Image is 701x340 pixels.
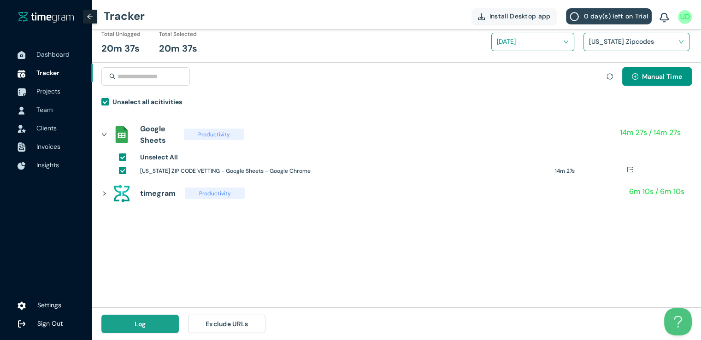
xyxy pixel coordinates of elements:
[18,320,26,328] img: logOut.ca60ddd252d7bab9102ea2608abe0238.svg
[555,167,627,176] h1: 14m 27s
[627,166,633,173] span: export
[36,87,60,95] span: Projects
[36,142,60,151] span: Invoices
[112,125,131,144] img: assets%2Ficons%2Fsheets_official.png
[206,319,248,329] span: Exclude URLs
[566,8,652,24] button: 0 day(s) left on Trial
[140,152,178,162] h1: Unselect All
[37,319,63,328] span: Sign Out
[36,69,59,77] span: Tracker
[140,167,548,176] h1: [US_STATE] ZIP CODE VETTING - Google Sheets - Google Chrome
[140,123,175,146] h1: Google Sheets
[642,71,682,82] span: Manual Time
[188,315,265,333] button: Exclude URLs
[629,186,684,197] h1: 6m 10s / 6m 10s
[18,125,26,133] img: InvoiceIcon
[607,73,613,80] span: sync
[678,10,692,24] img: UserIcon
[622,67,692,86] button: plus-circleManual Time
[104,2,145,30] h1: Tracker
[36,161,59,169] span: Insights
[471,8,557,24] button: Install Desktop app
[18,88,26,96] img: ProjectIcon
[159,41,197,56] h1: 20m 37s
[109,73,116,80] span: search
[36,124,57,132] span: Clients
[101,132,107,137] span: right
[159,30,197,39] h1: Total Selected
[478,13,485,20] img: DownloadApp
[185,188,245,199] span: Productivity
[589,35,697,48] h1: [US_STATE] Zipcodes
[18,70,26,78] img: TimeTrackerIcon
[489,11,551,21] span: Install Desktop app
[583,11,648,21] span: 0 day(s) left on Trial
[36,50,70,59] span: Dashboard
[112,97,182,107] h1: Unselect all acitivities
[18,51,26,59] img: DashboardIcon
[37,301,61,309] span: Settings
[101,41,140,56] h1: 20m 37s
[632,73,638,81] span: plus-circle
[620,127,681,138] h1: 14m 27s / 14m 27s
[135,319,146,329] span: Log
[87,13,93,20] span: arrow-left
[112,184,131,203] img: assets%2Ficons%2Ftg.png
[101,191,107,196] span: right
[184,129,244,140] span: Productivity
[18,142,26,152] img: InvoiceIcon
[18,11,74,23] a: timegram
[36,106,53,114] span: Team
[18,162,26,170] img: InsightsIcon
[18,106,26,115] img: UserIcon
[101,30,141,39] h1: Total Unlogged
[18,11,74,22] img: timegram
[664,308,692,335] iframe: Toggle Customer Support
[101,315,179,333] button: Log
[18,301,26,310] img: settings.78e04af822cf15d41b38c81147b09f22.svg
[660,13,669,23] img: BellIcon
[140,188,176,199] h1: timegram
